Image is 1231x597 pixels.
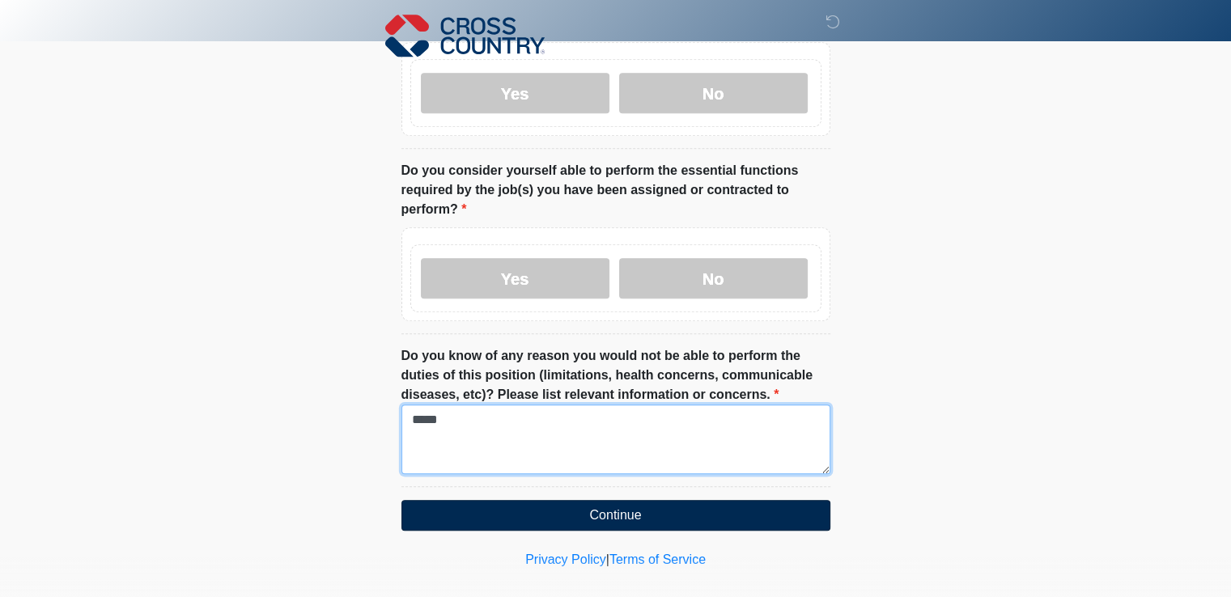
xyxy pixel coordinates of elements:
[401,500,830,531] button: Continue
[606,553,609,566] a: |
[619,258,808,298] label: No
[525,553,606,566] a: Privacy Policy
[401,161,830,219] label: Do you consider yourself able to perform the essential functions required by the job(s) you have ...
[619,73,808,113] label: No
[609,553,706,566] a: Terms of Service
[385,12,545,59] img: Cross Country Logo
[421,258,609,298] label: Yes
[401,346,830,404] label: Do you know of any reason you would not be able to perform the duties of this position (limitatio...
[421,73,609,113] label: Yes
